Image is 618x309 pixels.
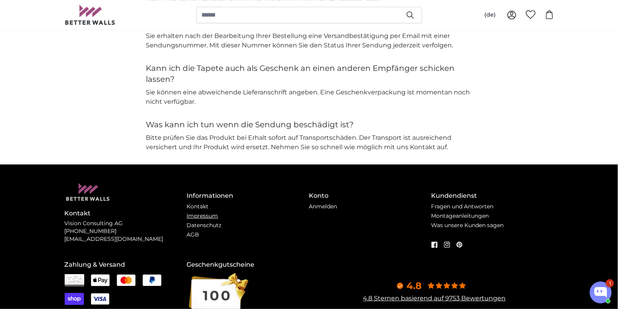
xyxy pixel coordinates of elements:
a: Kontakt [187,203,209,210]
img: Rechnung [65,274,84,287]
h4: Was kann ich tun wenn die Sendung beschädigt ist? [146,119,472,130]
p: Sie können eine abweichende Lieferanschrift angeben. Eine Geschenkverpackung ist momentan noch ni... [146,88,472,107]
h4: Kann ich die Tapete auch als Geschenk an einen anderen Empfänger schicken lassen? [146,63,472,85]
a: Impressum [187,212,218,219]
h4: Kundendienst [431,191,554,201]
h4: Geschenkgutscheine [187,260,309,269]
h4: Informationen [187,191,309,201]
p: Bitte prüfen Sie das Produkt bei Erhalt sofort auf Transportschäden. Der Transport ist ausreichen... [146,133,472,152]
a: 4.8 Sternen basierend auf 9753 Bewertungen [363,295,506,302]
a: Fragen und Antworten [431,203,494,210]
a: Datenschutz [187,222,222,229]
h4: Konto [309,191,431,201]
a: Was unsere Kunden sagen [431,222,504,229]
button: Open chatbox [590,282,612,304]
button: (de) [478,8,502,22]
a: AGB [187,231,199,238]
a: Montageanleitungen [431,212,489,219]
p: Sie erhalten nach der Bearbeitung Ihrer Bestellung eine Versandbestätigung per Email mit einer Se... [146,31,472,50]
h4: Zahlung & Versand [65,260,187,269]
h4: Kontakt [65,209,187,218]
a: Anmelden [309,203,337,210]
div: 1 [606,279,614,287]
p: Vision Consulting AG [PHONE_NUMBER] [EMAIL_ADDRESS][DOMAIN_NAME] [65,220,187,243]
img: Betterwalls [65,5,116,25]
